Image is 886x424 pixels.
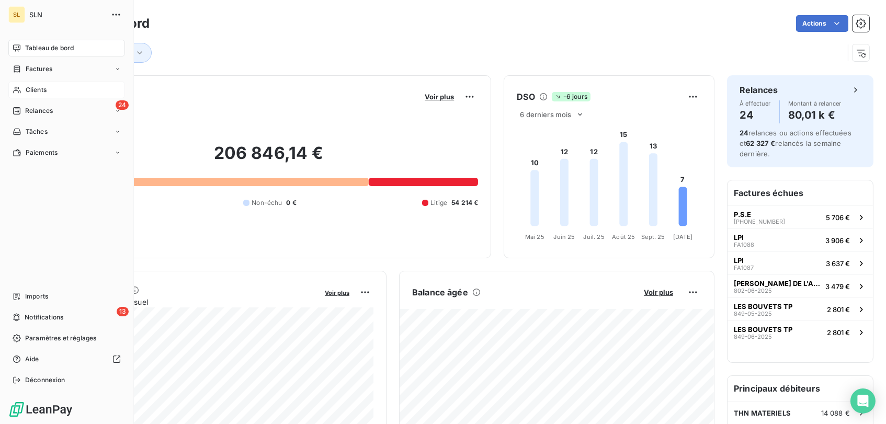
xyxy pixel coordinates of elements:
button: Actions [796,15,848,32]
span: Voir plus [644,288,673,296]
span: LPI [734,256,744,265]
span: 2 801 € [827,305,850,314]
span: SLN [29,10,105,19]
span: Voir plus [325,289,349,296]
span: Notifications [25,313,63,322]
span: Déconnexion [25,375,65,385]
span: Litige [430,198,447,208]
span: 54 214 € [451,198,478,208]
span: [PHONE_NUMBER] [734,219,785,225]
span: 62 327 € [746,139,775,147]
button: LPIFA10883 906 € [728,228,873,251]
span: Imports [25,292,48,301]
span: Chiffre d'affaires mensuel [59,296,317,307]
span: 3 479 € [825,282,850,291]
button: LPIFA10873 637 € [728,251,873,274]
span: 14 088 € [821,409,850,417]
span: 6 derniers mois [520,110,571,119]
span: 3 906 € [825,236,850,245]
button: Voir plus [322,288,353,297]
button: LES BOUVETS TP849-05-20252 801 € [728,297,873,320]
h6: DSO [517,90,535,103]
tspan: Sept. 25 [642,233,665,240]
span: LES BOUVETS TP [734,302,792,311]
a: Aide [8,351,125,368]
span: Relances [25,106,53,116]
span: 5 706 € [826,213,850,222]
button: LES BOUVETS TP849-06-20252 801 € [728,320,873,343]
span: FA1088 [734,242,754,248]
span: Factures [26,64,52,74]
tspan: [DATE] [673,233,693,240]
span: Paramètres et réglages [25,334,96,343]
span: Paiements [26,148,58,157]
span: Non-échu [252,198,282,208]
span: Tableau de bord [25,43,74,53]
span: Clients [26,85,47,95]
span: 3 637 € [826,259,850,268]
tspan: Juin 25 [554,233,575,240]
h6: Factures échues [728,180,873,205]
h2: 206 846,14 € [59,143,478,174]
span: [PERSON_NAME] DE L'ABBAYE [734,279,821,288]
span: 849-06-2025 [734,334,772,340]
tspan: Mai 25 [525,233,544,240]
button: Voir plus [641,288,676,297]
span: relances ou actions effectuées et relancés la semaine dernière. [740,129,851,158]
span: 2 801 € [827,328,850,337]
button: Voir plus [422,92,457,101]
span: LPI [734,233,744,242]
tspan: Août 25 [612,233,635,240]
h6: Principaux débiteurs [728,376,873,401]
span: THN MATERIELS [734,409,791,417]
span: 849-05-2025 [734,311,772,317]
div: SL [8,6,25,23]
span: 0 € [286,198,296,208]
h6: Balance âgée [412,286,468,299]
div: Open Intercom Messenger [850,388,876,414]
span: Aide [25,354,39,364]
tspan: Juil. 25 [584,233,605,240]
span: 24 [740,129,748,137]
span: -6 jours [552,92,590,101]
h4: 24 [740,107,771,123]
h4: 80,01 k € [788,107,842,123]
span: FA1087 [734,265,754,271]
button: [PERSON_NAME] DE L'ABBAYE802-06-20253 479 € [728,274,873,297]
span: LES BOUVETS TP [734,325,792,334]
span: 802-06-2025 [734,288,772,294]
span: À effectuer [740,100,771,107]
span: 24 [116,100,129,110]
span: 13 [117,307,129,316]
span: Voir plus [425,93,454,101]
h6: Relances [740,84,778,96]
img: Logo LeanPay [8,401,73,418]
span: Montant à relancer [788,100,842,107]
span: P.S.E [734,210,751,219]
button: P.S.E[PHONE_NUMBER]5 706 € [728,205,873,228]
span: Tâches [26,127,48,136]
